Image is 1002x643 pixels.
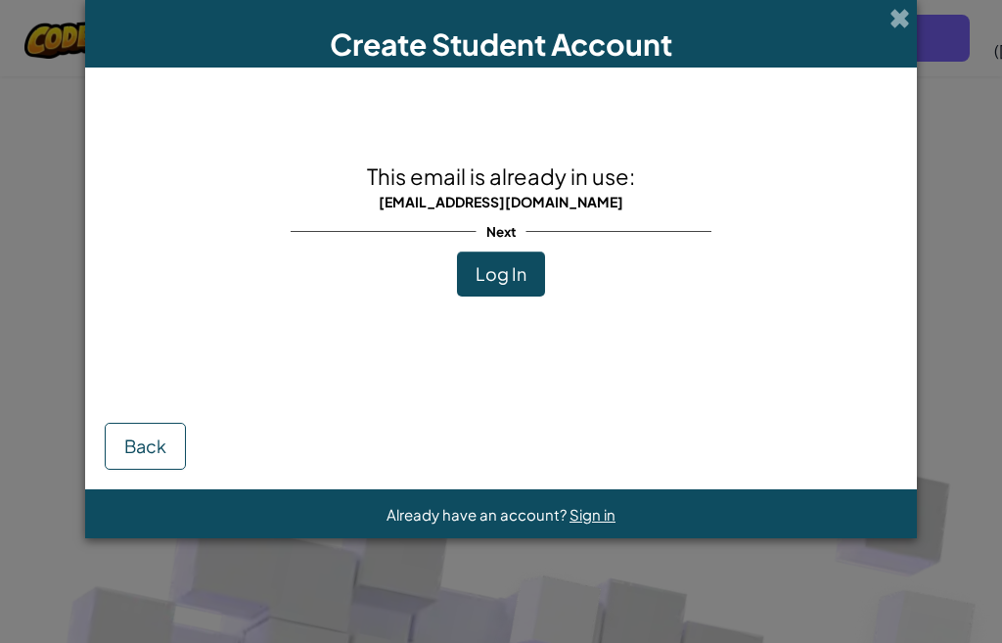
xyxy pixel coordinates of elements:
[330,25,672,63] span: Create Student Account
[367,162,635,190] span: This email is already in use:
[476,262,526,285] span: Log In
[105,423,186,470] button: Back
[477,217,526,246] span: Next
[569,505,615,524] a: Sign in
[124,435,166,457] span: Back
[387,505,569,524] span: Already have an account?
[457,252,545,297] button: Log In
[379,193,623,210] span: [EMAIL_ADDRESS][DOMAIN_NAME]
